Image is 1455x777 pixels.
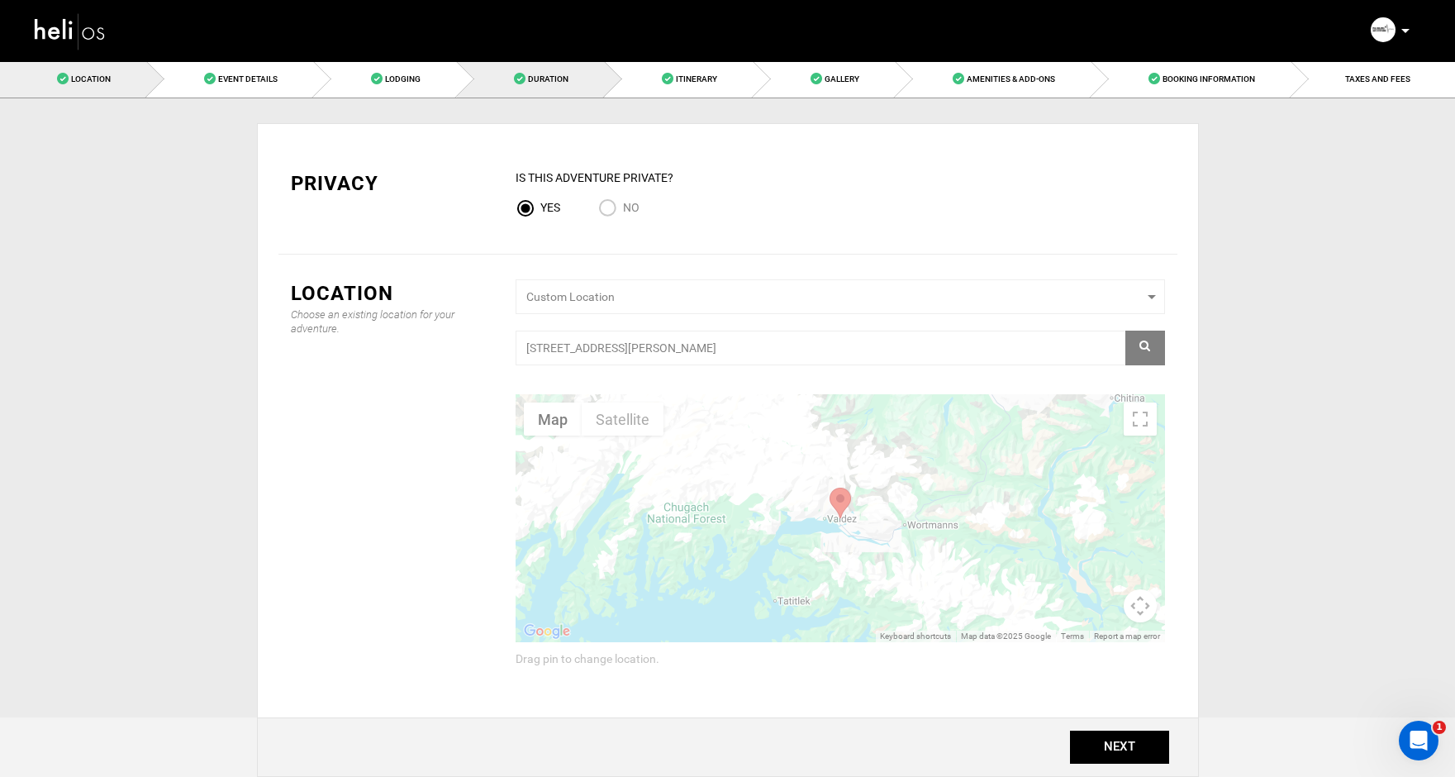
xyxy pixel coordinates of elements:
span: Gallery [825,74,859,83]
span: TAXES AND FEES [1345,74,1410,83]
span: Yes [540,201,560,214]
span: Amenities & Add-Ons [967,74,1055,83]
span: No [623,201,640,214]
span: Booking Information [1163,74,1255,83]
span: 1 [1433,721,1446,734]
div: IS this Adventure Private? [516,169,1165,186]
span: Lodging [385,74,421,83]
span: Itinerary [676,74,717,83]
img: heli-logo [33,9,107,53]
span: Duration [528,74,568,83]
img: 2fc09df56263535bfffc428f72fcd4c8.png [1371,17,1396,42]
div: Privacy [291,169,491,198]
span: Location [71,74,111,83]
button: NEXT [1070,731,1169,764]
div: Choose an existing location for your adventure. [291,307,491,336]
div: Location [291,279,491,307]
span: Event Details [218,74,278,83]
iframe: Intercom live chat [1399,721,1438,760]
